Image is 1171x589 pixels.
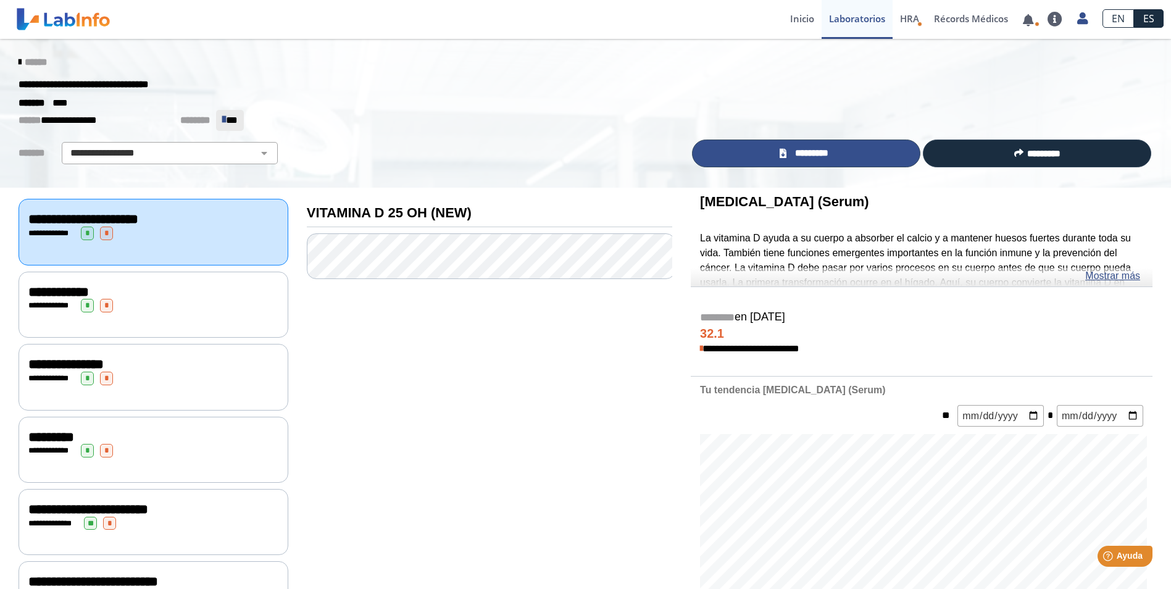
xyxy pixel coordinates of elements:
[1134,9,1164,28] a: ES
[700,194,869,209] b: [MEDICAL_DATA] (Serum)
[1085,269,1140,283] a: Mostrar más
[957,405,1044,427] input: mm/dd/yyyy
[700,327,1143,341] h4: 32.1
[1102,9,1134,28] a: EN
[307,205,472,220] b: VITAMINA D 25 OH (NEW)
[700,231,1143,334] p: La vitamina D ayuda a su cuerpo a absorber el calcio y a mantener huesos fuertes durante toda su ...
[1061,541,1157,575] iframe: Help widget launcher
[900,12,919,25] span: HRA
[700,311,1143,325] h5: en [DATE]
[700,385,885,395] b: Tu tendencia [MEDICAL_DATA] (Serum)
[1057,405,1143,427] input: mm/dd/yyyy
